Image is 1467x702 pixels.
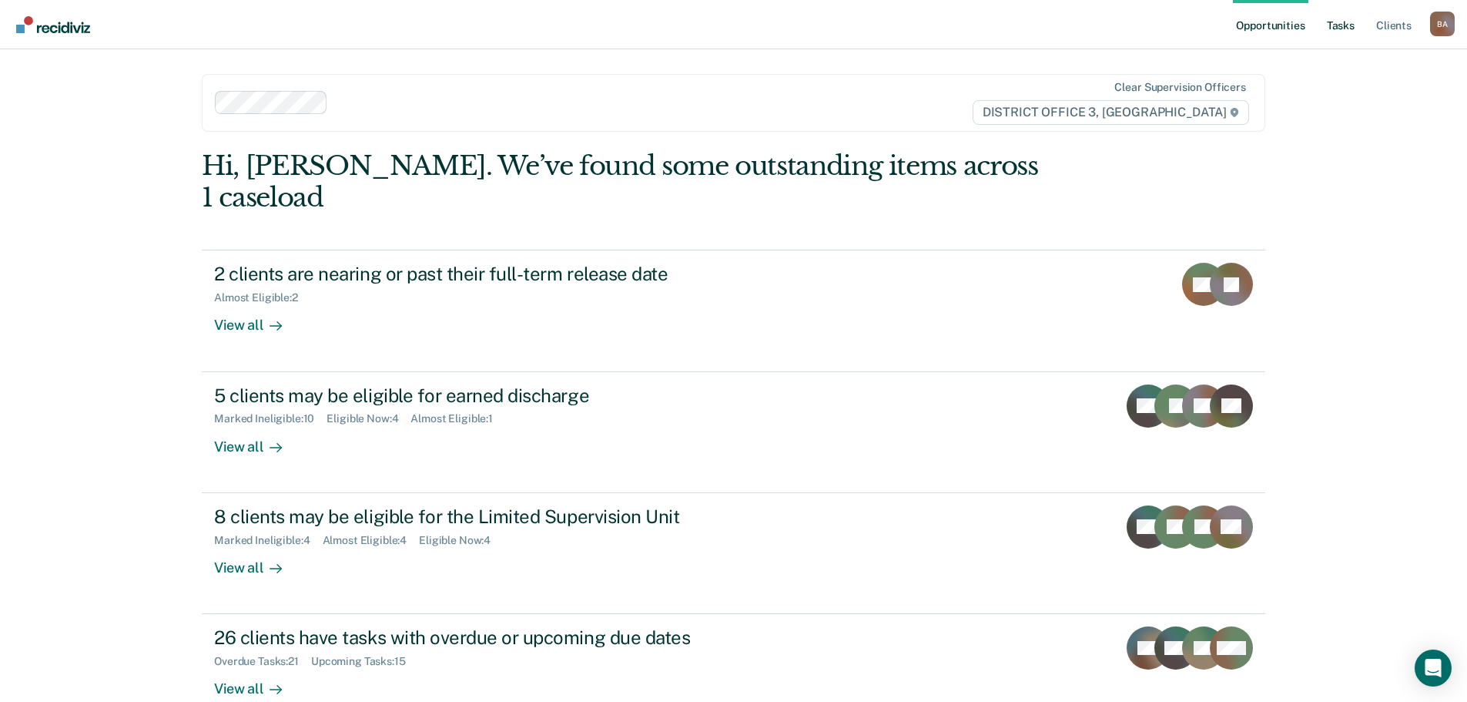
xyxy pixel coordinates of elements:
[1415,650,1452,687] div: Open Intercom Messenger
[16,16,90,33] img: Recidiviz
[1114,81,1245,94] div: Clear supervision officers
[214,412,327,425] div: Marked Ineligible : 10
[214,291,310,304] div: Almost Eligible : 2
[202,493,1265,614] a: 8 clients may be eligible for the Limited Supervision UnitMarked Ineligible:4Almost Eligible:4Eli...
[410,412,505,425] div: Almost Eligible : 1
[973,100,1249,125] span: DISTRICT OFFICE 3, [GEOGRAPHIC_DATA]
[214,546,300,576] div: View all
[214,304,300,334] div: View all
[1430,12,1455,36] button: Profile dropdown button
[202,372,1265,493] a: 5 clients may be eligible for earned dischargeMarked Ineligible:10Eligible Now:4Almost Eligible:1...
[214,263,755,285] div: 2 clients are nearing or past their full-term release date
[323,534,420,547] div: Almost Eligible : 4
[214,506,755,528] div: 8 clients may be eligible for the Limited Supervision Unit
[214,425,300,455] div: View all
[327,412,410,425] div: Eligible Now : 4
[214,534,322,547] div: Marked Ineligible : 4
[1430,12,1455,36] div: B A
[214,655,311,668] div: Overdue Tasks : 21
[311,655,418,668] div: Upcoming Tasks : 15
[202,150,1053,213] div: Hi, [PERSON_NAME]. We’ve found some outstanding items across 1 caseload
[419,534,503,547] div: Eligible Now : 4
[214,385,755,407] div: 5 clients may be eligible for earned discharge
[214,668,300,698] div: View all
[214,626,755,649] div: 26 clients have tasks with overdue or upcoming due dates
[202,250,1265,371] a: 2 clients are nearing or past their full-term release dateAlmost Eligible:2View all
